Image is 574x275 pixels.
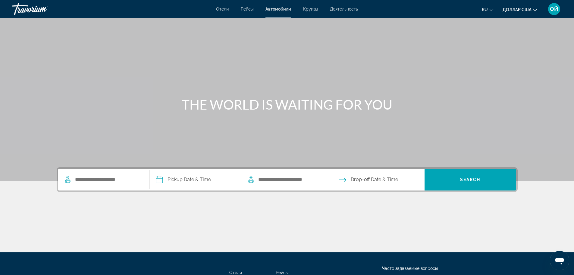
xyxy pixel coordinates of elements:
[258,175,324,184] input: Search dropoff location
[546,3,562,15] button: Меню пользователя
[241,7,253,11] a: Рейсы
[265,7,291,11] a: Автомобили
[550,6,558,12] font: ОЙ
[58,169,516,190] div: Search widget
[460,177,481,182] span: Search
[351,175,398,184] span: Drop-off Date & Time
[12,1,72,17] a: Травориум
[330,7,358,11] a: Деятельность
[503,7,532,12] font: доллар США
[339,169,398,190] button: Open drop-off date and time picker
[425,169,516,190] button: Search
[503,5,537,14] button: Изменить валюту
[174,97,400,112] h1: THE WORLD IS WAITING FOR YOU
[303,7,318,11] a: Круизы
[382,266,438,271] a: Часто задаваемые вопросы
[216,7,229,11] a: Отели
[482,5,494,14] button: Изменить язык
[156,169,211,190] button: Pickup date
[74,175,140,184] input: Search pickup location
[550,251,569,270] iframe: Кнопка для запуска окна сообщений
[229,270,242,275] a: Отели
[482,7,488,12] font: ru
[276,270,288,275] a: Рейсы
